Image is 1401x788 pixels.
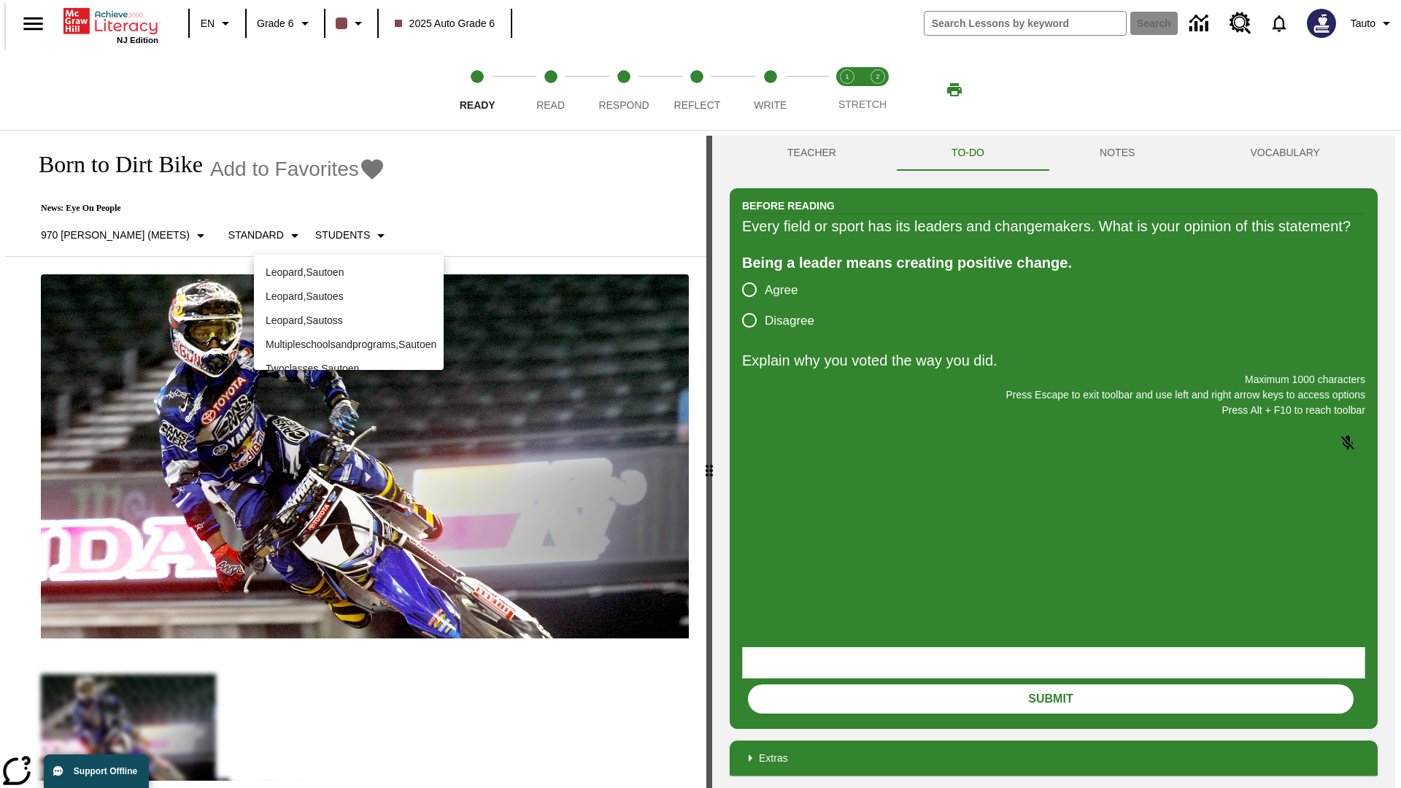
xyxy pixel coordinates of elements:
p: Leopard , Sautoss [266,313,432,328]
p: Twoclasses , Sautoen [266,361,432,376]
p: Multipleschoolsandprograms , Sautoen [266,337,432,352]
p: Leopard , Sautoen [266,265,432,280]
p: Leopard , Sautoes [266,289,432,304]
body: Explain why you voted the way you did. Maximum 1000 characters Press Alt + F10 to reach toolbar P... [6,12,213,25]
